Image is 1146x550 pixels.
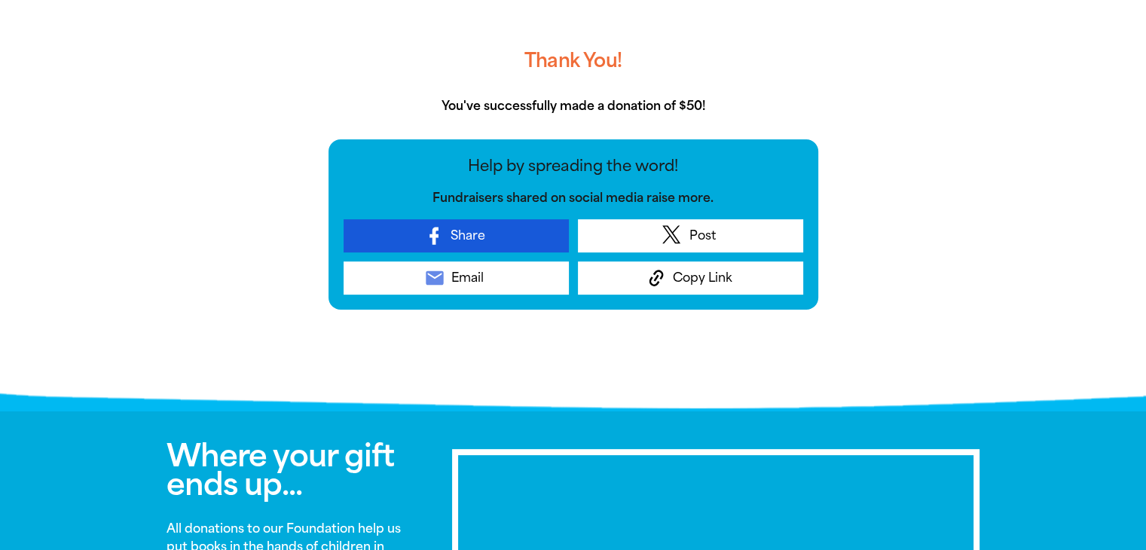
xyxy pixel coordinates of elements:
[451,227,485,245] span: Share
[424,267,445,289] i: email
[578,261,803,295] button: Copy Link
[329,97,818,115] p: You've successfully made a donation of $50!
[344,189,803,207] p: Fundraisers shared on social media raise more.
[451,269,484,287] span: Email
[344,154,803,177] p: Help by spreading the word!
[329,37,818,85] h3: Thank You!
[578,219,803,252] a: Post
[689,227,716,245] span: Post
[344,261,569,295] a: emailEmail
[344,219,569,252] a: Share
[167,438,394,503] span: Where your gift ends up...
[673,269,732,287] span: Copy Link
